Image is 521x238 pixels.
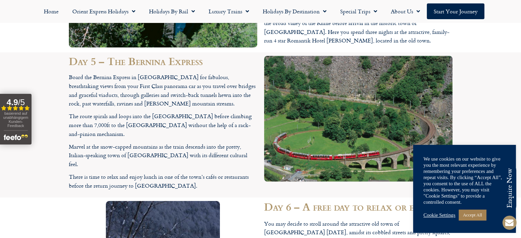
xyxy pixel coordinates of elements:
a: Cookie Settings [423,212,455,218]
p: Marvel at the snow-capped mountains as the train descends into the pretty, Italian-speaking town ... [69,142,257,169]
p: As the train descends the landscape changes to pasture and woodland as you enter the broad valley... [264,10,452,45]
a: Accept All [459,210,486,220]
a: Holidays by Destination [256,3,333,19]
h2: Day 5 – The Bernina Express [69,56,257,66]
div: We use cookies on our website to give you the most relevant experience by remembering your prefer... [423,156,506,205]
p: The route spirals and loops into the [GEOGRAPHIC_DATA] before climbing more than 7,000ft to the [... [69,112,257,138]
a: Special Trips [333,3,384,19]
a: Start your Journey [427,3,484,19]
a: Orient Express Holidays [65,3,142,19]
p: There is time to relax and enjoy lunch in one of the town’s cafés or restaurants before the retur... [69,173,257,190]
span: Day 6 – A free day to relax or explore [264,199,445,214]
a: Holidays by Rail [142,3,202,19]
a: Luxury Trains [202,3,256,19]
p: Board the Bernina Express in [GEOGRAPHIC_DATA] for fabulous, breathtaking views from your First C... [69,73,257,108]
a: About Us [384,3,427,19]
nav: Menu [3,3,518,19]
a: Home [37,3,65,19]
